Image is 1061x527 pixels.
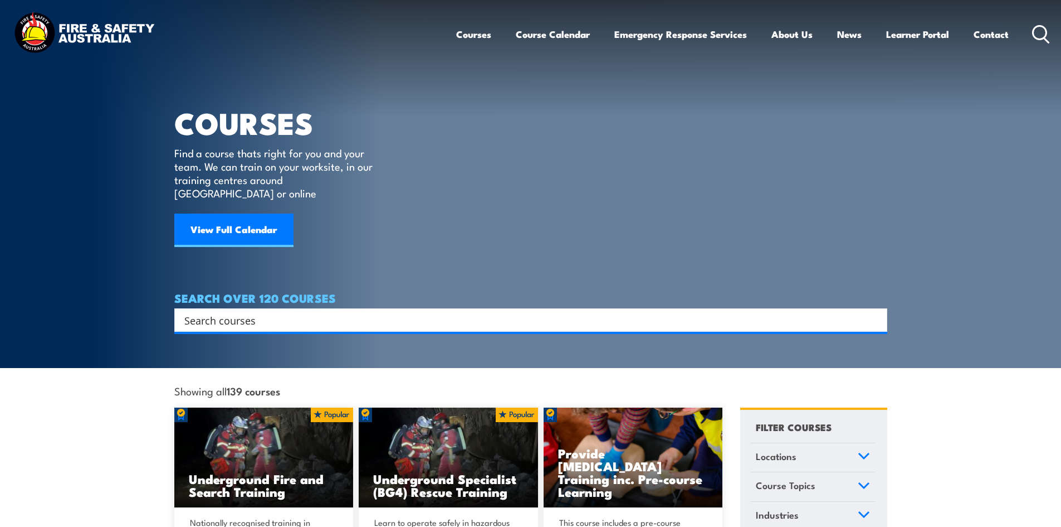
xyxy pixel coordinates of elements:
h4: FILTER COURSES [756,419,832,434]
h4: SEARCH OVER 120 COURSES [174,292,887,304]
strong: 139 courses [227,383,280,398]
h1: COURSES [174,109,389,136]
a: Underground Fire and Search Training [174,408,354,508]
p: Find a course thats right for you and your team. We can train on your worksite, in our training c... [174,146,378,200]
a: Contact [974,20,1009,49]
a: Provide [MEDICAL_DATA] Training inc. Pre-course Learning [544,408,723,508]
img: Low Voltage Rescue and Provide CPR [544,408,723,508]
form: Search form [187,312,865,328]
a: Course Topics [751,472,875,501]
a: Locations [751,443,875,472]
a: Course Calendar [516,20,590,49]
h3: Provide [MEDICAL_DATA] Training inc. Pre-course Learning [558,447,708,498]
img: Underground mine rescue [359,408,538,508]
span: Locations [756,449,796,464]
a: Courses [456,20,491,49]
a: News [837,20,862,49]
a: View Full Calendar [174,214,294,247]
a: About Us [771,20,813,49]
h3: Underground Fire and Search Training [189,472,339,498]
a: Emergency Response Services [614,20,747,49]
img: Underground mine rescue [174,408,354,508]
h3: Underground Specialist (BG4) Rescue Training [373,472,524,498]
span: Course Topics [756,478,815,493]
span: Showing all [174,385,280,397]
a: Learner Portal [886,20,949,49]
a: Underground Specialist (BG4) Rescue Training [359,408,538,508]
input: Search input [184,312,863,328]
span: Industries [756,507,799,523]
button: Search magnifier button [868,312,883,328]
